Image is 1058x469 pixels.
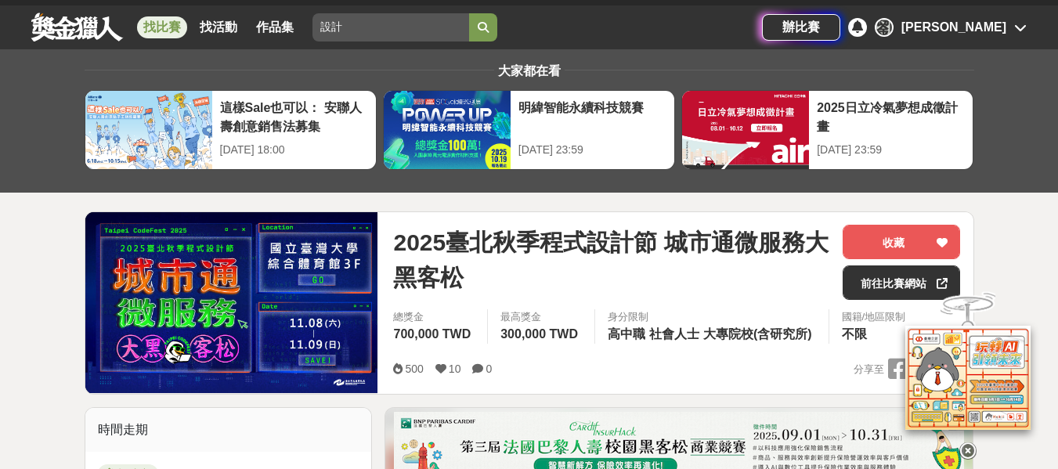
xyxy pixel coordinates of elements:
[649,327,699,341] span: 社會人士
[703,327,812,341] span: 大專院校(含研究所)
[405,363,423,375] span: 500
[518,142,666,158] div: [DATE] 23:59
[905,326,1031,430] img: d2146d9a-e6f6-4337-9592-8cefde37ba6b.png
[843,225,960,259] button: 收藏
[500,327,578,341] span: 300,000 TWD
[393,225,830,295] span: 2025臺北秋季程式設計節 城市通微服務大黑客松
[312,13,469,41] input: 2025土地銀行校園金融創意挑戰賽：從你出發 開啟智慧金融新頁
[842,309,906,325] div: 國籍/地區限制
[137,16,187,38] a: 找比賽
[500,309,582,325] span: 最高獎金
[250,16,300,38] a: 作品集
[449,363,461,375] span: 10
[901,18,1006,37] div: [PERSON_NAME]
[518,99,666,134] div: 明緯智能永續科技競賽
[220,99,368,134] div: 這樣Sale也可以： 安聯人壽創意銷售法募集
[875,18,894,37] div: 劉
[193,16,244,38] a: 找活動
[608,327,645,341] span: 高中職
[85,408,372,452] div: 時間走期
[843,265,960,300] a: 前往比賽網站
[220,142,368,158] div: [DATE] 18:00
[681,90,973,170] a: 2025日立冷氣夢想成徵計畫[DATE] 23:59
[383,90,675,170] a: 明緯智能永續科技競賽[DATE] 23:59
[85,212,378,393] img: Cover Image
[494,64,565,78] span: 大家都在看
[817,99,965,134] div: 2025日立冷氣夢想成徵計畫
[842,327,867,341] span: 不限
[393,309,475,325] span: 總獎金
[762,14,840,41] a: 辦比賽
[393,327,471,341] span: 700,000 TWD
[817,142,965,158] div: [DATE] 23:59
[486,363,492,375] span: 0
[85,90,377,170] a: 這樣Sale也可以： 安聯人壽創意銷售法募集[DATE] 18:00
[608,309,816,325] div: 身分限制
[854,358,884,381] span: 分享至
